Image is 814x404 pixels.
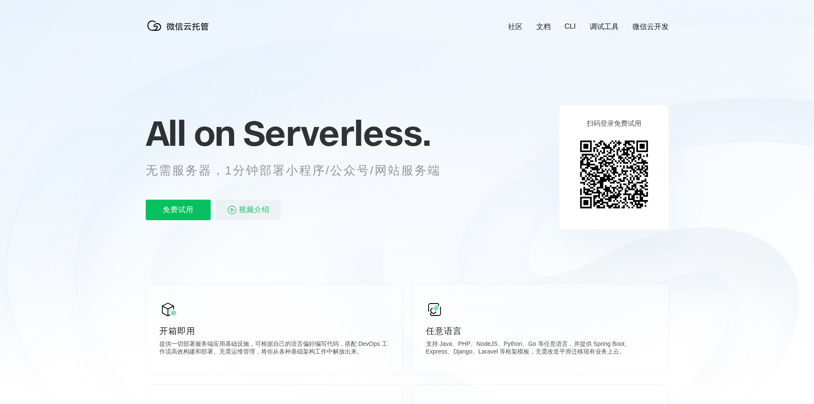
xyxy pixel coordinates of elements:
[564,22,576,31] a: CLI
[587,119,641,128] p: 扫码登录免费试用
[426,340,655,357] p: 支持 Java、PHP、NodeJS、Python、Go 等任意语言，并提供 Spring Boot、Express、Django、Laravel 等框架模板，无需改造平滑迁移现有业务上云。
[508,22,523,32] a: 社区
[227,205,237,215] img: video_play.svg
[243,112,431,154] span: Serverless.
[146,17,214,34] img: 微信云托管
[146,28,214,35] a: 微信云托管
[590,22,619,32] a: 调试工具
[536,22,551,32] a: 文档
[239,200,270,220] span: 视频介绍
[426,325,655,337] p: 任意语言
[146,112,235,154] span: All on
[146,162,457,179] p: 无需服务器，1分钟部署小程序/公众号/网站服务端
[146,200,211,220] p: 免费试用
[632,22,669,32] a: 微信云开发
[159,325,388,337] p: 开箱即用
[159,340,388,357] p: 提供一切部署服务端应用基础设施，可根据自己的语言偏好编写代码，搭配 DevOps 工作流高效构建和部署。无需运维管理，将你从各种基础架构工作中解放出来。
